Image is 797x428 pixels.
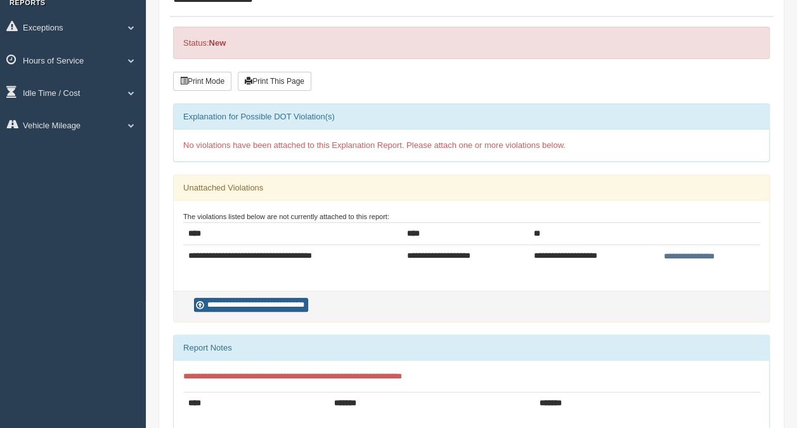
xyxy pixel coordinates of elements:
div: Report Notes [174,335,769,361]
div: Explanation for Possible DOT Violation(s) [174,104,769,130]
span: No violations have been attached to this Explanation Report. Please attach one or more violations... [183,140,566,150]
button: Print Mode [173,72,231,91]
div: Status: [173,27,770,59]
small: The violations listed below are not currently attached to this report: [183,213,389,220]
button: Print This Page [238,72,311,91]
div: Unattached Violations [174,175,769,201]
strong: New [209,38,226,48]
